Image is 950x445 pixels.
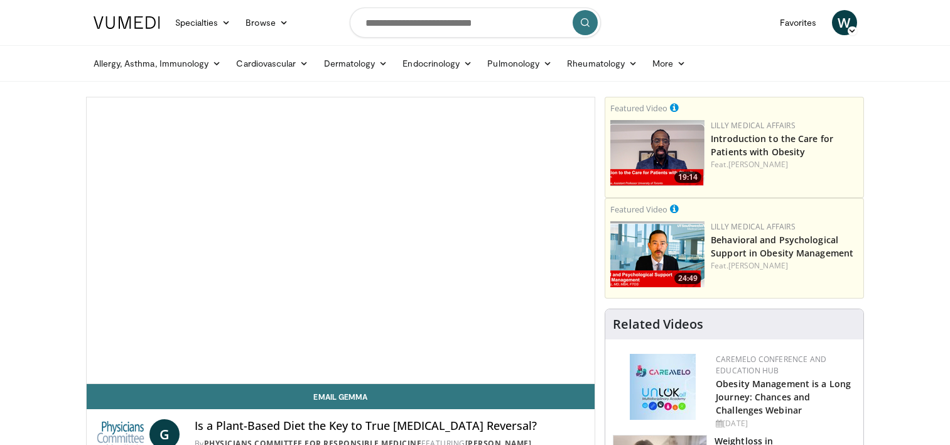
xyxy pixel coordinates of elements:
h4: Is a Plant-Based Diet the Key to True [MEDICAL_DATA] Reversal? [195,419,585,433]
a: Pulmonology [480,51,559,76]
div: Feat. [711,260,858,272]
a: Dermatology [316,51,396,76]
a: Behavioral and Psychological Support in Obesity Management [711,234,853,259]
span: 24:49 [674,273,701,284]
a: Introduction to the Care for Patients with Obesity [711,133,833,158]
img: 45df64a9-a6de-482c-8a90-ada250f7980c.png.150x105_q85_autocrop_double_scale_upscale_version-0.2.jpg [630,354,696,420]
small: Featured Video [610,204,667,215]
a: 24:49 [610,221,704,287]
img: ba3304f6-7838-4e41-9c0f-2e31ebde6754.png.150x105_q85_crop-smart_upscale.png [610,221,704,287]
small: Featured Video [610,102,667,114]
a: Endocrinology [395,51,480,76]
a: Allergy, Asthma, Immunology [86,51,229,76]
a: Rheumatology [559,51,645,76]
a: [PERSON_NAME] [728,159,788,170]
a: W [832,10,857,35]
h4: Related Videos [613,317,703,332]
span: 19:14 [674,172,701,183]
a: Obesity Management is a Long Journey: Chances and Challenges Webinar [716,378,851,416]
a: Email Gemma [87,384,595,409]
img: acc2e291-ced4-4dd5-b17b-d06994da28f3.png.150x105_q85_crop-smart_upscale.png [610,120,704,186]
a: Lilly Medical Affairs [711,221,796,232]
a: Favorites [772,10,824,35]
a: 19:14 [610,120,704,186]
img: VuMedi Logo [94,16,160,29]
input: Search topics, interventions [350,8,601,38]
div: [DATE] [716,418,853,429]
a: CaReMeLO Conference and Education Hub [716,354,826,376]
a: [PERSON_NAME] [728,260,788,271]
a: Cardiovascular [229,51,316,76]
a: Specialties [168,10,239,35]
a: Browse [238,10,296,35]
div: Feat. [711,159,858,170]
video-js: Video Player [87,97,595,384]
a: Lilly Medical Affairs [711,120,796,131]
a: More [645,51,693,76]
